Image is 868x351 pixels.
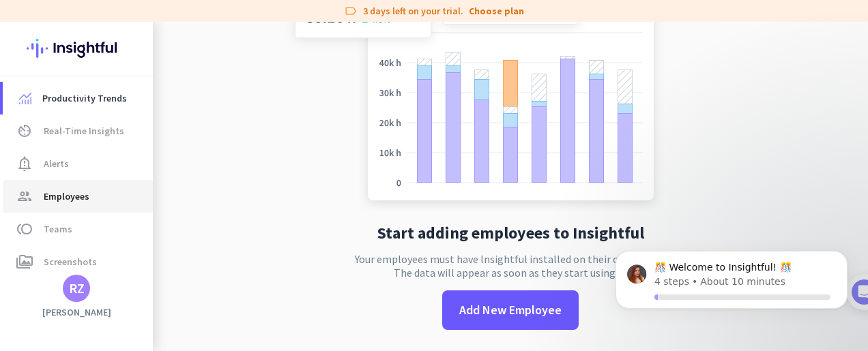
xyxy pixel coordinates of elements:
a: perm_mediaScreenshots [3,245,153,278]
h2: Start adding employees to Insightful [377,225,644,241]
i: notification_important [16,155,33,172]
a: av_timerReal-Time Insights [3,115,153,147]
a: Choose plan [469,4,524,18]
div: RZ [69,281,85,295]
span: Teams [44,221,72,237]
a: tollTeams [3,213,153,245]
span: Employees [44,188,89,204]
img: menu-item [19,92,31,104]
button: Add New Employee [442,290,579,330]
p: Your employees must have Insightful installed on their computers. The data will appear as soon as... [355,252,666,279]
a: notification_importantAlerts [3,147,153,180]
span: Alerts [44,155,69,172]
span: Productivity Trends [42,90,127,106]
span: Real-Time Insights [44,123,124,139]
i: toll [16,221,33,237]
i: label [344,4,358,18]
i: perm_media [16,254,33,270]
a: groupEmployees [3,180,153,213]
a: menu-itemProductivity Trends [3,82,153,115]
img: Insightful logo [27,22,126,75]
span: Add New Employee [459,301,562,319]
i: group [16,188,33,204]
i: av_timer [16,123,33,139]
span: Screenshots [44,254,97,270]
iframe: Intercom notifications message [595,235,868,344]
